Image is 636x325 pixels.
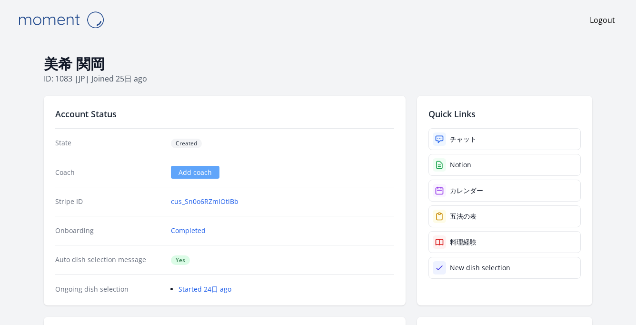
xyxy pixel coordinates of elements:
a: Logout [590,14,615,26]
h1: 美希 関岡 [44,55,592,73]
span: jp [79,73,85,84]
a: Completed [171,226,206,235]
a: 料理経験 [428,231,581,253]
div: チャット [450,134,477,144]
img: Moment [13,8,109,32]
span: Created [171,139,202,148]
a: Notion [428,154,581,176]
a: cus_Sn0o6RZmIOtiBb [171,197,238,206]
a: New dish selection [428,257,581,279]
dt: Coach [55,168,163,177]
a: Add coach [171,166,219,179]
div: 料理経験 [450,237,477,247]
h2: Quick Links [428,107,581,121]
div: 五法の表 [450,212,477,221]
a: カレンダー [428,180,581,202]
dt: Auto dish selection message [55,255,163,265]
span: Yes [171,255,190,265]
p: ID: 1083 | | Joined 25日 ago [44,73,592,84]
a: 五法の表 [428,205,581,227]
dt: Onboarding [55,226,163,235]
h2: Account Status [55,107,394,121]
div: Notion [450,160,471,170]
a: チャット [428,128,581,150]
dt: Ongoing dish selection [55,284,163,294]
div: New dish selection [450,263,510,273]
dt: State [55,138,163,148]
div: カレンダー [450,186,483,195]
a: Started 24日 ago [179,284,231,294]
dt: Stripe ID [55,197,163,206]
